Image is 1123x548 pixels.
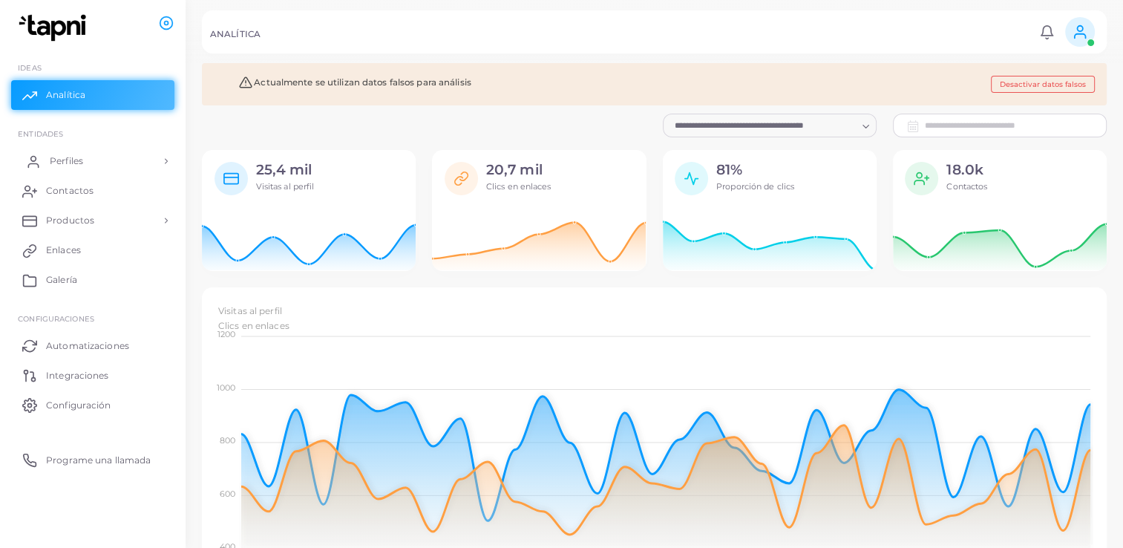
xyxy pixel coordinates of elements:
tspan: 1000 [216,382,235,393]
tspan: 1200 [217,329,235,339]
input: Buscar opción [669,117,857,134]
a: Perfiles [11,146,174,176]
button: Desactivar datos falsos [991,76,1095,93]
a: Automatizaciones [11,330,174,360]
span: Integraciones [46,369,108,382]
a: Integraciones [11,360,174,390]
a: Analítica [11,80,174,110]
span: Perfiles [50,154,83,168]
h2: 81% [716,162,794,179]
span: Galería [46,273,77,287]
a: Contactos [11,176,174,206]
span: Proporción de clics [716,181,794,192]
h2: 18.0k [946,162,987,179]
span: Productos [46,214,94,227]
h2: 20,7 mil [486,162,551,179]
span: Programe una llamada [46,454,151,467]
span: IDEAS [18,63,42,72]
tspan: 800 [219,435,235,446]
a: Programe una llamada [11,445,174,474]
font: Actualmente se utilizan datos falsos para análisis [254,77,471,88]
a: Galería [11,265,174,295]
h2: 25,4 mil [256,162,315,179]
div: Buscar opción [663,114,877,137]
tspan: 600 [219,489,235,499]
a: Enlaces [11,235,174,265]
span: Contactos [46,184,94,198]
span: Analítica [46,88,85,102]
span: Clics en enlaces [486,181,551,192]
span: ENTIDADES [18,129,63,138]
span: Visitas al perfil [218,305,282,316]
a: Configuración [11,390,174,420]
a: Productos [11,206,174,235]
h5: ANALÍTICA [210,29,261,39]
span: Clics en enlaces [218,320,289,331]
span: Automatizaciones [46,339,129,353]
span: Configuración [46,399,111,412]
img: logotipo [13,14,96,42]
span: Visitas al perfil [256,181,315,192]
span: Configuraciones [18,314,94,323]
span: Enlaces [46,244,81,257]
span: Contactos [946,181,987,192]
